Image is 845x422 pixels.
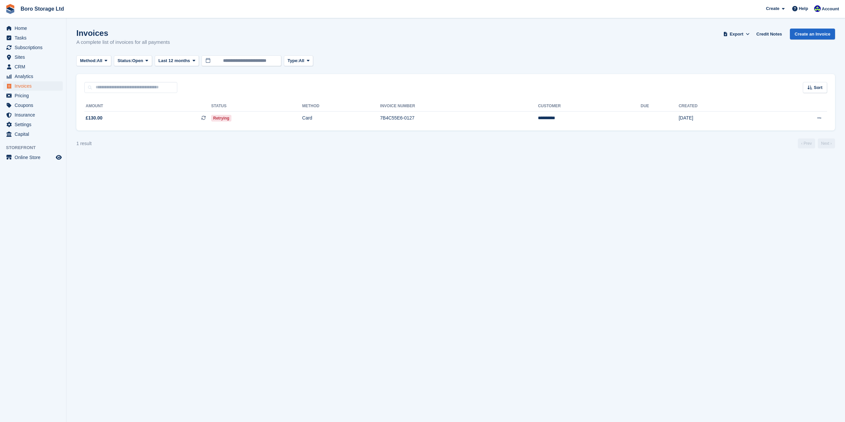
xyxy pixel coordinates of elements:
span: CRM [15,62,54,71]
span: Create [766,5,779,12]
span: £130.00 [86,115,103,122]
span: Analytics [15,72,54,81]
span: Retrying [211,115,231,122]
a: menu [3,72,63,81]
a: menu [3,153,63,162]
span: Account [822,6,839,12]
a: Boro Storage Ltd [18,3,67,14]
a: menu [3,24,63,33]
img: stora-icon-8386f47178a22dfd0bd8f6a31ec36ba5ce8667c1dd55bd0f319d3a0aa187defe.svg [5,4,15,14]
img: Tobie Hillier [814,5,821,12]
span: Tasks [15,33,54,42]
span: All [299,57,304,64]
a: menu [3,101,63,110]
a: Create an Invoice [790,29,835,40]
span: Help [799,5,808,12]
button: Export [722,29,751,40]
span: Pricing [15,91,54,100]
a: menu [3,52,63,62]
span: Export [730,31,743,38]
td: [DATE] [679,111,764,125]
span: Home [15,24,54,33]
a: menu [3,110,63,120]
a: menu [3,129,63,139]
h1: Invoices [76,29,170,38]
a: Preview store [55,153,63,161]
span: Type: [288,57,299,64]
span: Storefront [6,144,66,151]
span: Insurance [15,110,54,120]
span: Sites [15,52,54,62]
td: Card [302,111,380,125]
span: Invoices [15,81,54,91]
th: Due [640,101,678,112]
th: Amount [84,101,211,112]
p: A complete list of invoices for all payments [76,39,170,46]
span: Subscriptions [15,43,54,52]
a: menu [3,33,63,42]
a: Next [818,138,835,148]
a: Previous [798,138,815,148]
a: menu [3,43,63,52]
span: Sort [814,84,822,91]
span: All [97,57,103,64]
span: Settings [15,120,54,129]
span: Open [132,57,143,64]
th: Customer [538,101,640,112]
td: 7B4C55E6-0127 [380,111,538,125]
span: Method: [80,57,97,64]
span: Coupons [15,101,54,110]
a: menu [3,81,63,91]
span: Capital [15,129,54,139]
nav: Page [797,138,836,148]
a: menu [3,91,63,100]
th: Method [302,101,380,112]
button: Type: All [284,55,313,66]
span: Status: [118,57,132,64]
th: Status [211,101,302,112]
a: menu [3,62,63,71]
th: Created [679,101,764,112]
a: Credit Notes [754,29,785,40]
div: 1 result [76,140,92,147]
th: Invoice Number [380,101,538,112]
button: Status: Open [114,55,152,66]
button: Last 12 months [155,55,199,66]
span: Last 12 months [158,57,190,64]
span: Online Store [15,153,54,162]
button: Method: All [76,55,111,66]
a: menu [3,120,63,129]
